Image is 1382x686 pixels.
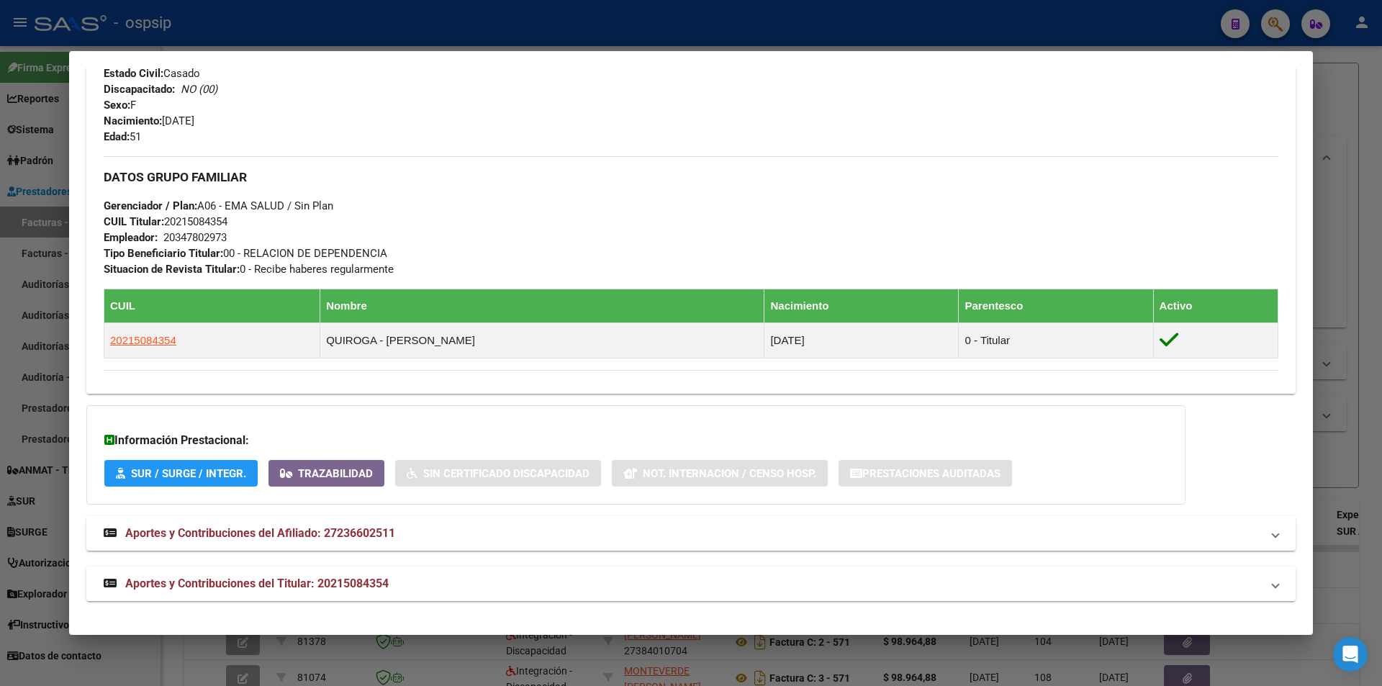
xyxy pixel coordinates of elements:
button: Trazabilidad [268,460,384,487]
span: Casado [104,67,200,80]
th: Activo [1153,289,1278,322]
span: 00 - RELACION DE DEPENDENCIA [104,247,387,260]
strong: Nacimiento: [104,114,162,127]
span: Sin Certificado Discapacidad [423,467,590,480]
h3: Información Prestacional: [104,432,1168,449]
h3: DATOS GRUPO FAMILIAR [104,169,1278,185]
span: 51 [104,130,141,143]
span: SUR / SURGE / INTEGR. [131,467,246,480]
strong: Edad: [104,130,130,143]
th: Nacimiento [764,289,959,322]
span: [DATE] [104,114,194,127]
td: QUIROGA - [PERSON_NAME] [320,322,764,358]
strong: CUIL Titular: [104,215,164,228]
span: F [104,99,136,112]
button: Not. Internacion / Censo Hosp. [612,460,828,487]
span: 0 - Recibe haberes regularmente [104,263,394,276]
div: Open Intercom Messenger [1333,637,1368,672]
button: Prestaciones Auditadas [839,460,1012,487]
strong: Situacion de Revista Titular: [104,263,240,276]
span: 20215084354 [110,334,176,346]
strong: Gerenciador / Plan: [104,199,197,212]
span: Aportes y Contribuciones del Afiliado: 27236602511 [125,526,395,540]
span: A06 - EMA SALUD / Sin Plan [104,199,333,212]
span: Not. Internacion / Censo Hosp. [643,467,816,480]
th: CUIL [104,289,320,322]
button: SUR / SURGE / INTEGR. [104,460,258,487]
th: Nombre [320,289,764,322]
strong: Discapacitado: [104,83,175,96]
span: Trazabilidad [298,467,373,480]
mat-expansion-panel-header: Aportes y Contribuciones del Titular: 20215084354 [86,567,1296,601]
th: Parentesco [959,289,1153,322]
span: 20215084354 [104,215,227,228]
td: 0 - Titular [959,322,1153,358]
strong: Empleador: [104,231,158,244]
i: NO (00) [181,83,217,96]
span: Prestaciones Auditadas [862,467,1001,480]
strong: Tipo Beneficiario Titular: [104,247,223,260]
div: 20347802973 [163,230,227,245]
strong: Sexo: [104,99,130,112]
mat-expansion-panel-header: Aportes y Contribuciones del Afiliado: 27236602511 [86,516,1296,551]
button: Sin Certificado Discapacidad [395,460,601,487]
strong: Estado Civil: [104,67,163,80]
td: [DATE] [764,322,959,358]
span: Aportes y Contribuciones del Titular: 20215084354 [125,577,389,590]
